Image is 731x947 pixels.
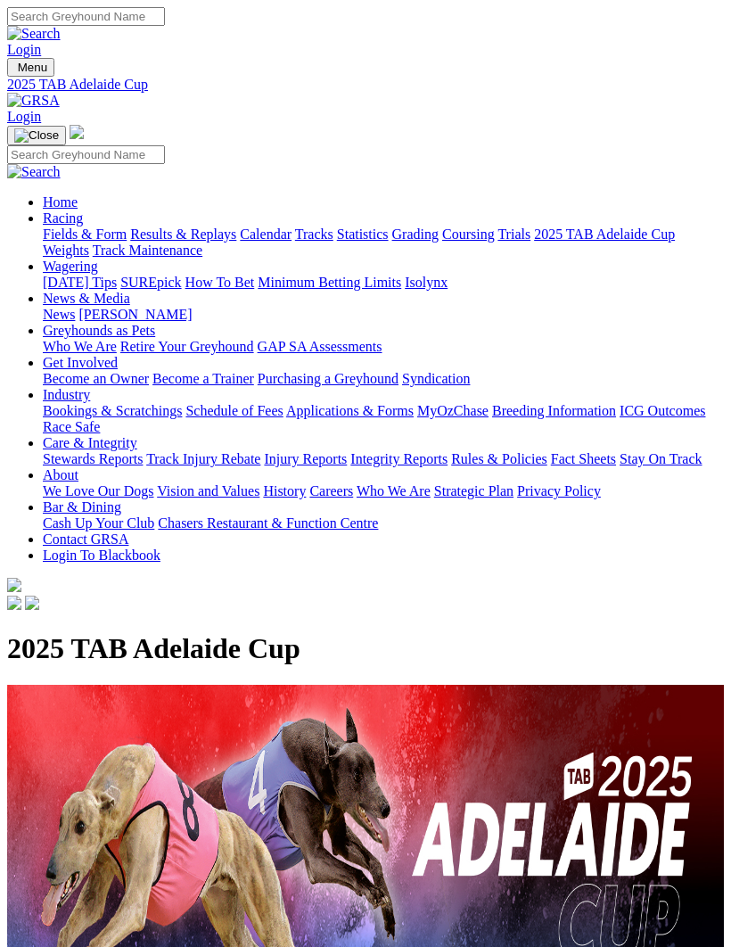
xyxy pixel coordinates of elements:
a: Stewards Reports [43,451,143,466]
a: Race Safe [43,419,100,434]
h1: 2025 TAB Adelaide Cup [7,632,724,665]
a: Who We Are [357,483,431,498]
a: Fields & Form [43,226,127,242]
div: Get Involved [43,371,724,387]
a: Wagering [43,259,98,274]
a: Track Maintenance [93,243,202,258]
a: Syndication [402,371,470,386]
a: Results & Replays [130,226,236,242]
img: Close [14,128,59,143]
a: Coursing [442,226,495,242]
img: twitter.svg [25,596,39,610]
div: Wagering [43,275,724,291]
a: Industry [43,387,90,402]
a: Cash Up Your Club [43,515,154,531]
img: logo-grsa-white.png [70,125,84,139]
div: About [43,483,724,499]
a: Fact Sheets [551,451,616,466]
input: Search [7,7,165,26]
img: logo-grsa-white.png [7,578,21,592]
a: We Love Our Dogs [43,483,153,498]
a: Become an Owner [43,371,149,386]
a: About [43,467,78,482]
a: Integrity Reports [350,451,448,466]
a: Rules & Policies [451,451,547,466]
div: Greyhounds as Pets [43,339,724,355]
a: Strategic Plan [434,483,513,498]
a: Get Involved [43,355,118,370]
button: Toggle navigation [7,58,54,77]
a: Become a Trainer [152,371,254,386]
a: Racing [43,210,83,226]
a: Chasers Restaurant & Function Centre [158,515,378,531]
a: History [263,483,306,498]
input: Search [7,145,165,164]
a: Care & Integrity [43,435,137,450]
a: Stay On Track [620,451,702,466]
a: ICG Outcomes [620,403,705,418]
img: facebook.svg [7,596,21,610]
a: Breeding Information [492,403,616,418]
div: News & Media [43,307,724,323]
a: Isolynx [405,275,448,290]
a: Vision and Values [157,483,259,498]
a: [DATE] Tips [43,275,117,290]
a: News & Media [43,291,130,306]
a: GAP SA Assessments [258,339,382,354]
a: [PERSON_NAME] [78,307,192,322]
a: Privacy Policy [517,483,601,498]
a: Statistics [337,226,389,242]
a: Home [43,194,78,210]
a: Retire Your Greyhound [120,339,254,354]
a: Bookings & Scratchings [43,403,182,418]
a: Schedule of Fees [185,403,283,418]
a: Track Injury Rebate [146,451,260,466]
a: Login [7,42,41,57]
a: Weights [43,243,89,258]
a: Calendar [240,226,292,242]
img: Search [7,164,61,180]
a: Applications & Forms [286,403,414,418]
a: Bar & Dining [43,499,121,515]
a: Injury Reports [264,451,347,466]
a: MyOzChase [417,403,489,418]
a: SUREpick [120,275,181,290]
div: Racing [43,226,724,259]
button: Toggle navigation [7,126,66,145]
span: Menu [18,61,47,74]
a: Trials [497,226,530,242]
a: Careers [309,483,353,498]
a: Login To Blackbook [43,548,160,563]
a: Purchasing a Greyhound [258,371,398,386]
div: Industry [43,403,724,435]
div: Care & Integrity [43,451,724,467]
a: Tracks [295,226,333,242]
img: GRSA [7,93,60,109]
a: News [43,307,75,322]
a: Contact GRSA [43,531,128,547]
a: 2025 TAB Adelaide Cup [7,77,724,93]
a: How To Bet [185,275,255,290]
a: Minimum Betting Limits [258,275,401,290]
div: Bar & Dining [43,515,724,531]
a: Grading [392,226,439,242]
a: Login [7,109,41,124]
a: Greyhounds as Pets [43,323,155,338]
a: Who We Are [43,339,117,354]
img: Search [7,26,61,42]
a: 2025 TAB Adelaide Cup [534,226,675,242]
